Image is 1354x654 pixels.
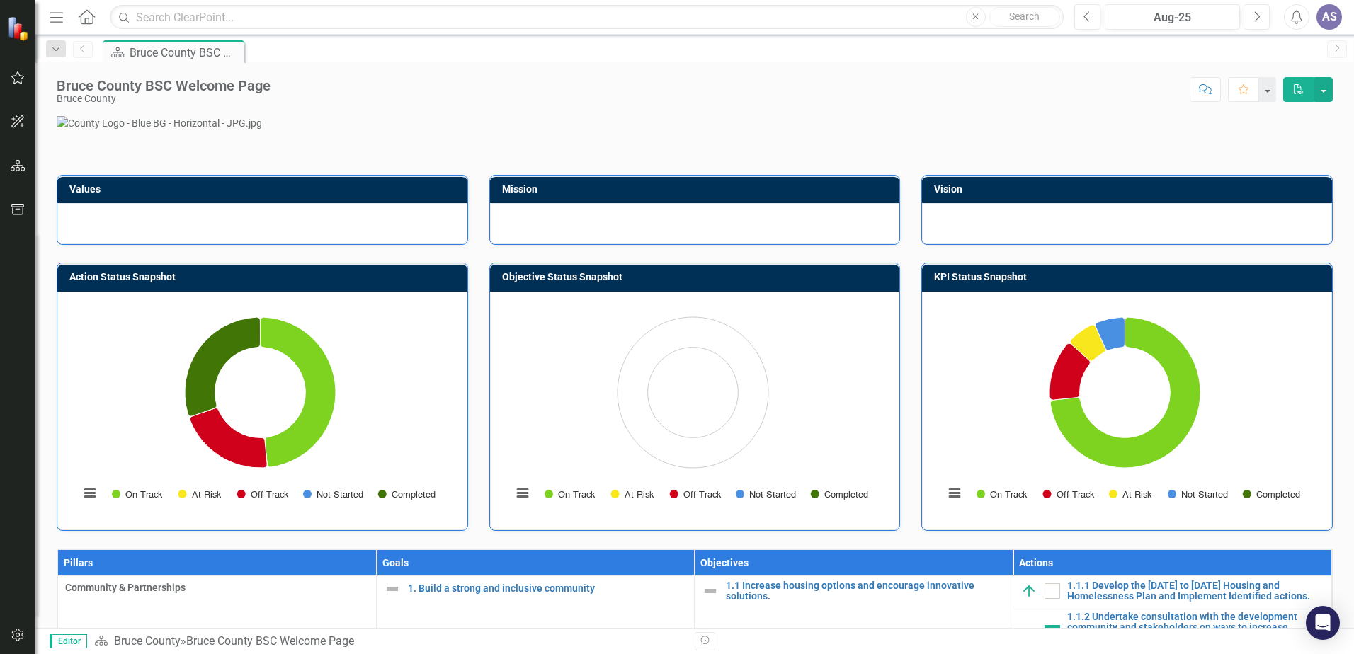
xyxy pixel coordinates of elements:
h3: Vision [934,184,1325,195]
path: At Risk, 1. [1071,325,1105,361]
a: 1.1.1 Develop the [DATE] to [DATE] Housing and Homelessness Plan and Implement Identified actions. [1067,580,1324,602]
button: Show At Risk [611,489,654,500]
path: Completed, 10. [185,317,260,416]
div: Bruce County [57,93,271,104]
path: Off Track, 7. [190,408,267,468]
h3: Mission [502,184,893,195]
button: Aug-25 [1105,4,1240,30]
button: Search [989,7,1060,27]
button: Show Not Started [303,489,363,500]
svg: Interactive chart [937,303,1313,515]
input: Search ClearPoint... [110,5,1064,30]
h3: Objective Status Snapshot [502,272,893,282]
button: Show Completed [378,489,436,500]
h3: Values [69,184,460,195]
button: Show Completed [811,489,868,500]
button: Show Completed [1243,489,1300,500]
svg: Interactive chart [505,303,881,515]
button: Show At Risk [1109,489,1151,500]
button: Show On Track [545,489,596,500]
svg: Interactive chart [72,303,448,515]
img: Not Defined [1020,624,1037,641]
span: Community & Partnerships [65,580,369,595]
a: 1. Build a strong and inclusive community [408,583,688,594]
img: ClearPoint Strategy [7,16,32,41]
div: Aug-25 [1110,9,1235,26]
div: Bruce County BSC Welcome Page [186,634,354,648]
a: Bruce County [114,634,181,648]
button: Show On Track [977,489,1028,500]
path: On Track, 16. [260,317,336,467]
div: Bruce County BSC Welcome Page [130,44,241,62]
button: Show Not Started [736,489,795,500]
div: Bruce County BSC Welcome Page [57,78,271,93]
button: View chart menu, Chart [513,483,533,503]
button: View chart menu, Chart [80,483,100,503]
img: Not Defined [702,583,719,599]
path: Not Started, 1. [1096,317,1125,350]
a: 1.1 Increase housing options and encourage innovative solutions. [726,580,1006,602]
td: Double-Click to Edit Right Click for Context Menu [1013,575,1332,607]
button: Show At Risk [178,489,221,500]
h3: Action Status Snapshot [69,272,460,282]
div: » [94,633,684,650]
button: View chart menu, Chart [945,483,965,503]
path: On Track, 11. [1051,317,1201,468]
img: On Track [1020,583,1037,599]
button: Show Off Track [1043,489,1093,500]
button: Show Off Track [670,489,720,500]
div: Chart. Highcharts interactive chart. [505,303,885,515]
button: Show On Track [112,489,163,500]
path: At Risk, 0. [265,437,268,467]
span: Editor [50,634,87,648]
div: Chart. Highcharts interactive chart. [72,303,453,515]
div: Open Intercom Messenger [1306,606,1340,640]
img: County Logo - Blue BG - Horizontal - JPG.jpg [57,116,1333,130]
button: Show Not Started [1168,489,1227,500]
span: Search [1009,11,1040,22]
h3: KPI Status Snapshot [934,272,1325,282]
path: Off Track, 2. [1049,343,1090,400]
button: Show Off Track [237,489,288,500]
div: Chart. Highcharts interactive chart. [937,303,1317,515]
path: Not Started , 0. [189,407,217,417]
button: AS [1316,4,1342,30]
img: Not Defined [384,580,401,597]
